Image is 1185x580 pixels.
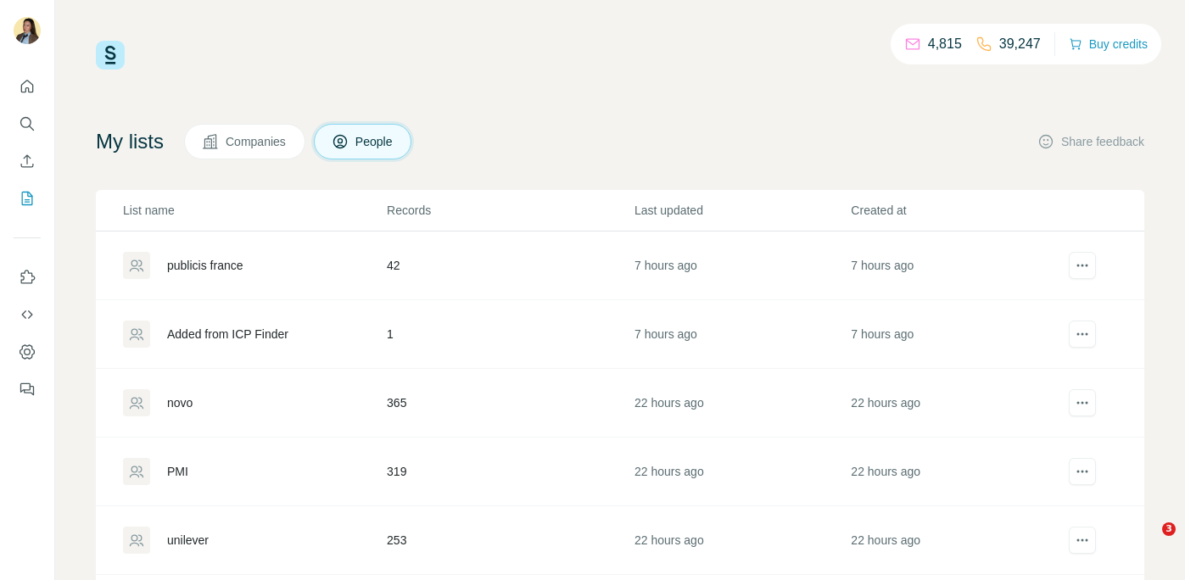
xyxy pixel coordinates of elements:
[634,369,850,438] td: 22 hours ago
[386,300,634,369] td: 1
[167,394,193,411] div: novo
[999,34,1041,54] p: 39,247
[14,374,41,404] button: Feedback
[355,133,394,150] span: People
[851,202,1065,219] p: Created at
[850,438,1066,506] td: 22 hours ago
[14,183,41,214] button: My lists
[386,369,634,438] td: 365
[96,128,164,155] h4: My lists
[1069,252,1096,279] button: actions
[96,41,125,70] img: Surfe Logo
[167,326,288,343] div: Added from ICP Finder
[634,506,850,575] td: 22 hours ago
[634,231,850,300] td: 7 hours ago
[850,231,1066,300] td: 7 hours ago
[1069,458,1096,485] button: actions
[386,438,634,506] td: 319
[14,262,41,293] button: Use Surfe on LinkedIn
[850,369,1066,438] td: 22 hours ago
[386,231,634,300] td: 42
[14,146,41,176] button: Enrich CSV
[226,133,288,150] span: Companies
[14,17,41,44] img: Avatar
[14,71,41,102] button: Quick start
[1162,522,1176,536] span: 3
[167,532,209,549] div: unilever
[1037,133,1144,150] button: Share feedback
[123,202,385,219] p: List name
[850,506,1066,575] td: 22 hours ago
[14,109,41,139] button: Search
[387,202,633,219] p: Records
[634,202,849,219] p: Last updated
[14,299,41,330] button: Use Surfe API
[1127,522,1168,563] iframe: Intercom live chat
[634,300,850,369] td: 7 hours ago
[634,438,850,506] td: 22 hours ago
[1069,32,1148,56] button: Buy credits
[1069,389,1096,416] button: actions
[928,34,962,54] p: 4,815
[850,300,1066,369] td: 7 hours ago
[167,257,243,274] div: publicis france
[14,337,41,367] button: Dashboard
[386,506,634,575] td: 253
[167,463,188,480] div: PMI
[1069,527,1096,554] button: actions
[1069,321,1096,348] button: actions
